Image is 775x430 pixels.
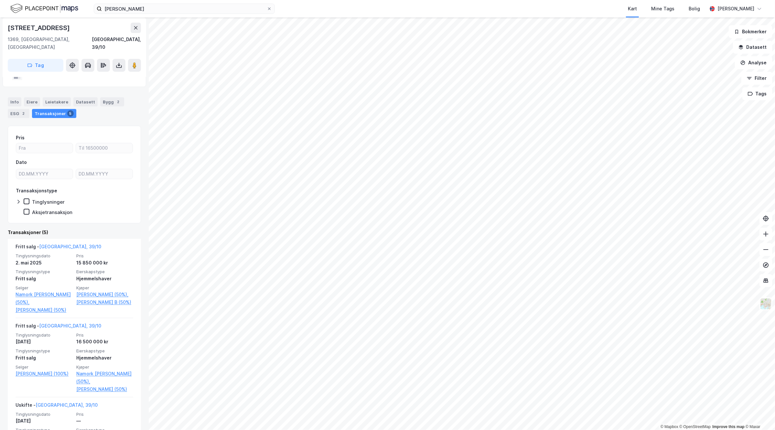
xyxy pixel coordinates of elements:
div: 1369, [GEOGRAPHIC_DATA], [GEOGRAPHIC_DATA] [8,36,92,51]
div: Hjemmelshaver [76,275,133,283]
div: Dato [16,158,27,166]
a: Namork [PERSON_NAME] (50%), [76,370,133,385]
span: Selger [16,364,72,370]
span: Kjøper [76,285,133,291]
div: [PERSON_NAME] [717,5,754,13]
a: [PERSON_NAME] (50%), [76,291,133,298]
span: Tinglysningsdato [16,332,72,338]
div: 2 [20,110,27,117]
input: Søk på adresse, matrikkel, gårdeiere, leietakere eller personer [102,4,267,14]
button: Tags [742,87,772,100]
div: 2 [115,99,122,105]
div: Aksjetransaksjon [32,209,72,215]
button: Filter [741,72,772,85]
span: Selger [16,285,72,291]
span: Tinglysningstype [16,269,72,274]
div: Datasett [73,97,98,106]
span: Tinglysningsdato [16,253,72,259]
span: Tinglysningsdato [16,412,72,417]
a: [GEOGRAPHIC_DATA], 39/10 [36,402,98,408]
a: [GEOGRAPHIC_DATA], 39/10 [39,323,101,328]
div: 15 850 000 kr [76,259,133,267]
input: Til 16500000 [76,143,133,153]
img: Z [760,298,772,310]
div: [DATE] [16,417,72,425]
button: Analyse [735,56,772,69]
input: Fra [16,143,73,153]
a: Improve this map [713,425,745,429]
a: Mapbox [661,425,678,429]
div: Leietakere [43,97,71,106]
span: Pris [76,332,133,338]
button: Tag [8,59,63,72]
div: Uskifte - [16,401,98,412]
span: Pris [76,412,133,417]
div: Mine Tags [651,5,674,13]
div: [DATE] [16,338,72,346]
div: 16 500 000 kr [76,338,133,346]
a: OpenStreetMap [680,425,711,429]
div: Eiere [24,97,40,106]
div: 2. mai 2025 [16,259,72,267]
div: Fritt salg - [16,322,101,332]
a: [PERSON_NAME] (100%) [16,370,72,378]
div: Hjemmelshaver [76,354,133,362]
span: Pris [76,253,133,259]
div: Bygg [100,97,124,106]
a: [PERSON_NAME] B (50%) [76,298,133,306]
span: Kjøper [76,364,133,370]
div: Transaksjoner (5) [8,229,141,236]
div: Kart [628,5,637,13]
div: Fritt salg - [16,243,101,253]
a: [GEOGRAPHIC_DATA], 39/10 [39,244,101,249]
div: Info [8,97,21,106]
iframe: Chat Widget [743,399,775,430]
a: [PERSON_NAME] (50%) [16,306,72,314]
input: DD.MM.YYYY [16,169,73,179]
img: logo.f888ab2527a4732fd821a326f86c7f29.svg [10,3,78,14]
div: 5 [67,110,74,117]
button: Bokmerker [729,25,772,38]
div: Fritt salg [16,275,72,283]
div: Transaksjoner [32,109,76,118]
div: Pris [16,134,25,142]
span: Tinglysningstype [16,348,72,354]
div: Transaksjonstype [16,187,57,195]
div: ESG [8,109,29,118]
div: Bolig [689,5,700,13]
span: Eierskapstype [76,348,133,354]
div: Tinglysninger [32,199,65,205]
div: Fritt salg [16,354,72,362]
div: — [76,417,133,425]
a: Namork [PERSON_NAME] (50%), [16,291,72,306]
input: DD.MM.YYYY [76,169,133,179]
span: Eierskapstype [76,269,133,274]
div: [GEOGRAPHIC_DATA], 39/10 [92,36,141,51]
div: [STREET_ADDRESS] [8,23,71,33]
a: [PERSON_NAME] (50%) [76,385,133,393]
button: Datasett [733,41,772,54]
